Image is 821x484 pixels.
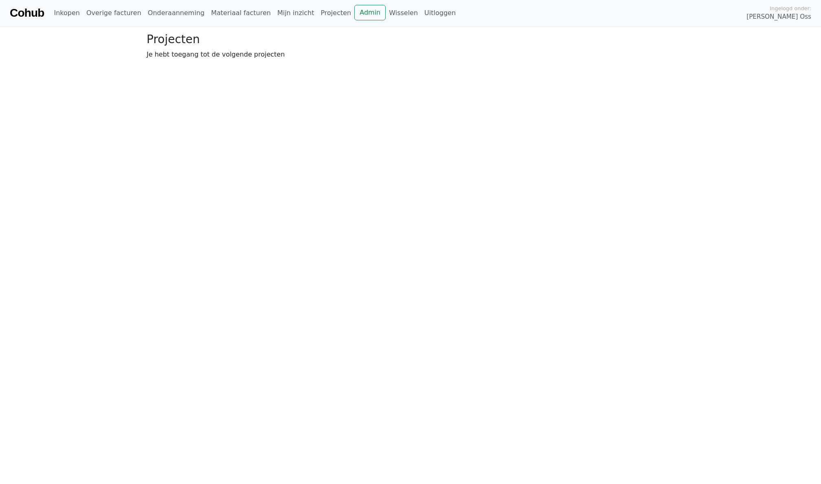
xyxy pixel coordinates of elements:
span: Ingelogd onder: [770,4,811,12]
p: Je hebt toegang tot de volgende projecten [147,50,674,59]
a: Onderaanneming [145,5,208,21]
h3: Projecten [147,33,674,46]
a: Admin [354,5,386,20]
a: Overige facturen [83,5,145,21]
a: Inkopen [50,5,83,21]
a: Projecten [317,5,354,21]
a: Cohub [10,3,44,23]
a: Mijn inzicht [274,5,318,21]
a: Materiaal facturen [208,5,274,21]
a: Wisselen [386,5,421,21]
span: [PERSON_NAME] Oss [746,12,811,22]
a: Uitloggen [421,5,459,21]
